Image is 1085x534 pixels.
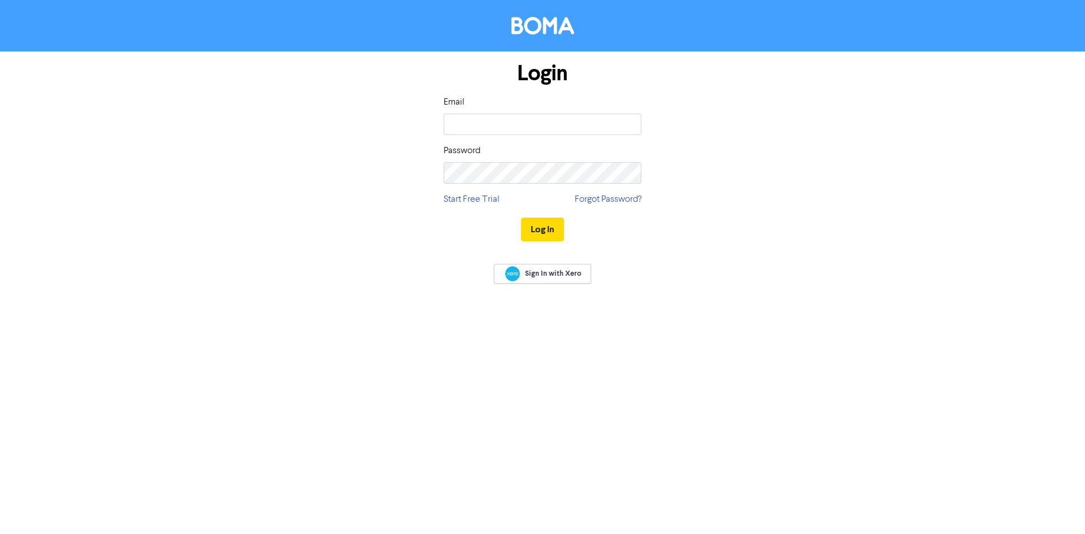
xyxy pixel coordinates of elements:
[494,264,591,284] a: Sign In with Xero
[511,17,574,34] img: BOMA Logo
[444,144,480,158] label: Password
[525,268,581,279] span: Sign In with Xero
[575,193,641,206] a: Forgot Password?
[444,95,465,109] label: Email
[521,218,564,241] button: Log In
[505,266,520,281] img: Xero logo
[444,60,641,86] h1: Login
[444,193,500,206] a: Start Free Trial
